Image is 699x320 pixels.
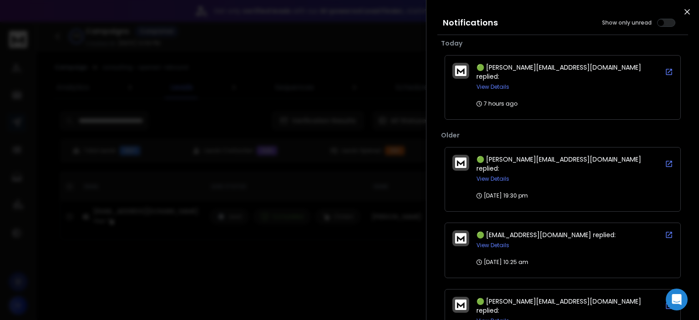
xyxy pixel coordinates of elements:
span: 🟢 [PERSON_NAME][EMAIL_ADDRESS][DOMAIN_NAME] replied: [476,63,641,81]
img: logo [455,66,466,76]
label: Show only unread [602,19,652,26]
p: 7 hours ago [476,100,517,107]
p: [DATE] 10:25 am [476,259,528,266]
div: Open Intercom Messenger [666,289,688,310]
button: View Details [476,242,509,249]
span: 🟢 [PERSON_NAME][EMAIL_ADDRESS][DOMAIN_NAME] replied: [476,297,641,315]
img: logo [455,300,466,310]
p: Older [441,131,684,140]
p: [DATE] 19:30 pm [476,192,528,199]
p: Today [441,39,684,48]
h3: Notifications [443,16,498,29]
button: View Details [476,83,509,91]
img: logo [455,157,466,168]
span: 🟢 [EMAIL_ADDRESS][DOMAIN_NAME] replied: [476,230,616,239]
span: 🟢 [PERSON_NAME][EMAIL_ADDRESS][DOMAIN_NAME] replied: [476,155,641,173]
button: View Details [476,175,509,183]
img: logo [455,233,466,244]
